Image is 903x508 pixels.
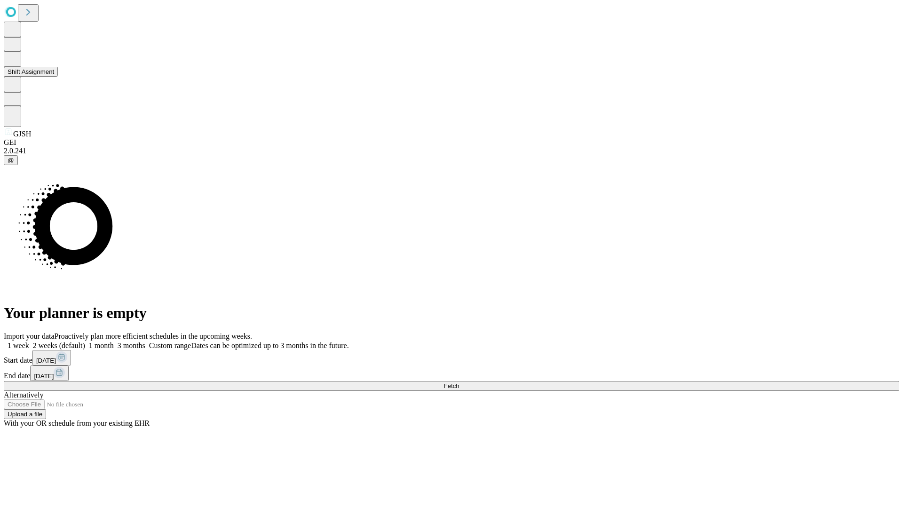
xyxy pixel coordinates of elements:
[8,157,14,164] span: @
[118,341,145,349] span: 3 months
[33,341,85,349] span: 2 weeks (default)
[55,332,252,340] span: Proactively plan more efficient schedules in the upcoming weeks.
[4,332,55,340] span: Import your data
[4,365,899,381] div: End date
[34,373,54,380] span: [DATE]
[444,382,459,389] span: Fetch
[4,391,43,399] span: Alternatively
[4,350,899,365] div: Start date
[149,341,191,349] span: Custom range
[4,409,46,419] button: Upload a file
[4,138,899,147] div: GEI
[13,130,31,138] span: GJSH
[89,341,114,349] span: 1 month
[4,155,18,165] button: @
[36,357,56,364] span: [DATE]
[191,341,349,349] span: Dates can be optimized up to 3 months in the future.
[4,67,58,77] button: Shift Assignment
[4,304,899,322] h1: Your planner is empty
[4,419,150,427] span: With your OR schedule from your existing EHR
[4,147,899,155] div: 2.0.241
[8,341,29,349] span: 1 week
[30,365,69,381] button: [DATE]
[4,381,899,391] button: Fetch
[32,350,71,365] button: [DATE]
